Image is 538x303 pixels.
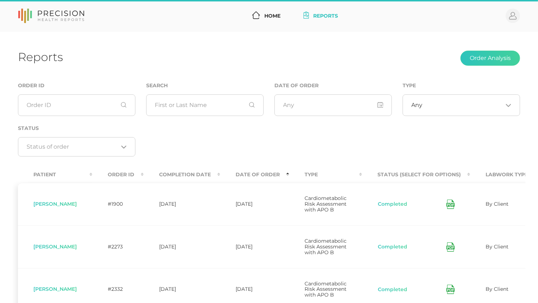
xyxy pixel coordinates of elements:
[377,286,408,293] button: Completed
[460,51,520,66] button: Order Analysis
[403,94,520,116] div: Search for option
[92,225,144,268] td: #2273
[144,167,220,183] th: Completion Date : activate to sort column ascending
[274,94,392,116] input: Any
[470,167,537,183] th: Labwork Type : activate to sort column ascending
[362,167,470,183] th: Status (Select for Options) : activate to sort column ascending
[220,183,289,225] td: [DATE]
[412,102,423,109] span: Any
[18,137,135,157] div: Search for option
[144,183,220,225] td: [DATE]
[274,83,319,89] label: Date of Order
[305,238,347,256] span: Cardiometabolic Risk Assessment with APO B
[18,125,39,131] label: Status
[18,94,135,116] input: Order ID
[146,83,168,89] label: Search
[377,243,408,251] button: Completed
[486,243,509,250] span: By Client
[289,167,362,183] th: Type : activate to sort column ascending
[301,9,341,23] a: Reports
[33,243,77,250] span: [PERSON_NAME]
[377,201,408,208] button: Completed
[18,50,63,64] h1: Reports
[305,280,347,298] span: Cardiometabolic Risk Assessment with APO B
[305,195,347,213] span: Cardiometabolic Risk Assessment with APO B
[33,201,77,207] span: [PERSON_NAME]
[486,286,509,292] span: By Client
[18,83,45,89] label: Order ID
[146,94,264,116] input: First or Last Name
[423,102,503,109] input: Search for option
[27,143,118,150] input: Search for option
[144,225,220,268] td: [DATE]
[249,9,283,23] a: Home
[220,225,289,268] td: [DATE]
[18,167,92,183] th: Patient : activate to sort column ascending
[92,183,144,225] td: #1900
[92,167,144,183] th: Order ID : activate to sort column ascending
[220,167,289,183] th: Date Of Order : activate to sort column descending
[403,83,416,89] label: Type
[486,201,509,207] span: By Client
[33,286,77,292] span: [PERSON_NAME]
